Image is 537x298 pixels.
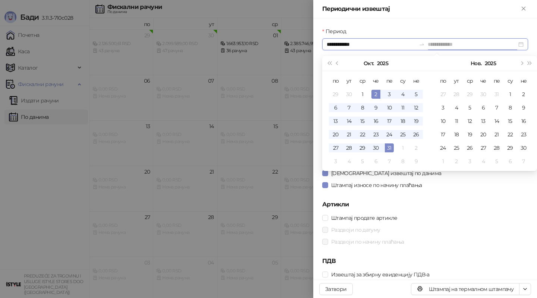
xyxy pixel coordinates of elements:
th: пе [490,74,503,88]
div: 21 [492,130,501,139]
div: 27 [479,143,488,152]
td: 2025-10-03 [383,88,396,101]
span: Раздвоји по начину плаћања [328,238,407,246]
div: 5 [412,90,421,99]
div: 18 [398,117,407,126]
div: 20 [331,130,340,139]
div: 25 [452,143,461,152]
div: 21 [345,130,354,139]
td: 2025-12-01 [436,155,450,168]
td: 2025-10-29 [356,141,369,155]
td: 2025-12-03 [463,155,477,168]
div: 31 [385,143,394,152]
div: 30 [345,90,354,99]
td: 2025-11-22 [503,128,517,141]
td: 2025-10-20 [329,128,342,141]
div: 3 [385,90,394,99]
td: 2025-11-21 [490,128,503,141]
div: 6 [331,103,340,112]
div: 7 [385,157,394,166]
div: 27 [439,90,447,99]
div: 5 [465,103,474,112]
div: 16 [519,117,528,126]
td: 2025-11-26 [463,141,477,155]
td: 2025-10-07 [342,101,356,114]
div: 14 [345,117,354,126]
button: Следећи месец (PageDown) [517,56,525,71]
th: пе [383,74,396,88]
td: 2025-11-20 [477,128,490,141]
div: 13 [331,117,340,126]
td: 2025-11-02 [409,141,423,155]
td: 2025-12-02 [450,155,463,168]
td: 2025-11-09 [409,155,423,168]
td: 2025-10-15 [356,114,369,128]
button: Изабери месец [471,56,481,71]
span: swap-right [419,41,425,47]
button: Затвори [319,283,353,295]
span: [DEMOGRAPHIC_DATA] извештај по данима [328,169,444,177]
td: 2025-12-04 [477,155,490,168]
td: 2025-10-31 [383,141,396,155]
div: 4 [398,90,407,99]
div: 5 [358,157,367,166]
span: Извештај за збирну евиденцију ПДВ-а [328,270,433,279]
div: 30 [519,143,528,152]
div: Периодични извештај [322,4,519,13]
th: че [369,74,383,88]
td: 2025-10-17 [383,114,396,128]
td: 2025-10-08 [356,101,369,114]
div: 8 [358,103,367,112]
span: Штампај износе по начину плаћања [328,181,425,189]
td: 2025-11-15 [503,114,517,128]
td: 2025-10-28 [342,141,356,155]
td: 2025-10-23 [369,128,383,141]
td: 2025-10-10 [383,101,396,114]
td: 2025-09-29 [329,88,342,101]
td: 2025-10-31 [490,88,503,101]
div: 10 [385,103,394,112]
button: Претходни месец (PageUp) [333,56,342,71]
div: 22 [358,130,367,139]
div: 29 [358,143,367,152]
div: 2 [452,157,461,166]
div: 6 [371,157,380,166]
div: 4 [345,157,354,166]
div: 1 [398,143,407,152]
h5: Артикли [322,200,528,209]
div: 17 [439,130,447,139]
td: 2025-11-05 [356,155,369,168]
td: 2025-10-28 [450,88,463,101]
th: не [409,74,423,88]
div: 6 [506,157,515,166]
td: 2025-11-17 [436,128,450,141]
div: 15 [506,117,515,126]
td: 2025-10-24 [383,128,396,141]
div: 12 [465,117,474,126]
div: 29 [465,90,474,99]
td: 2025-10-21 [342,128,356,141]
div: 26 [412,130,421,139]
button: Close [519,4,528,13]
td: 2025-11-03 [436,101,450,114]
button: Изабери годину [377,56,388,71]
div: 20 [479,130,488,139]
td: 2025-10-09 [369,101,383,114]
td: 2025-11-02 [517,88,530,101]
th: ср [463,74,477,88]
div: 29 [331,90,340,99]
td: 2025-11-07 [383,155,396,168]
div: 30 [371,143,380,152]
span: to [419,41,425,47]
td: 2025-10-02 [369,88,383,101]
button: Изабери годину [485,56,496,71]
div: 19 [412,117,421,126]
td: 2025-11-01 [396,141,409,155]
div: 8 [398,157,407,166]
td: 2025-10-06 [329,101,342,114]
td: 2025-10-27 [329,141,342,155]
div: 1 [358,90,367,99]
div: 4 [479,157,488,166]
td: 2025-10-22 [356,128,369,141]
td: 2025-10-01 [356,88,369,101]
